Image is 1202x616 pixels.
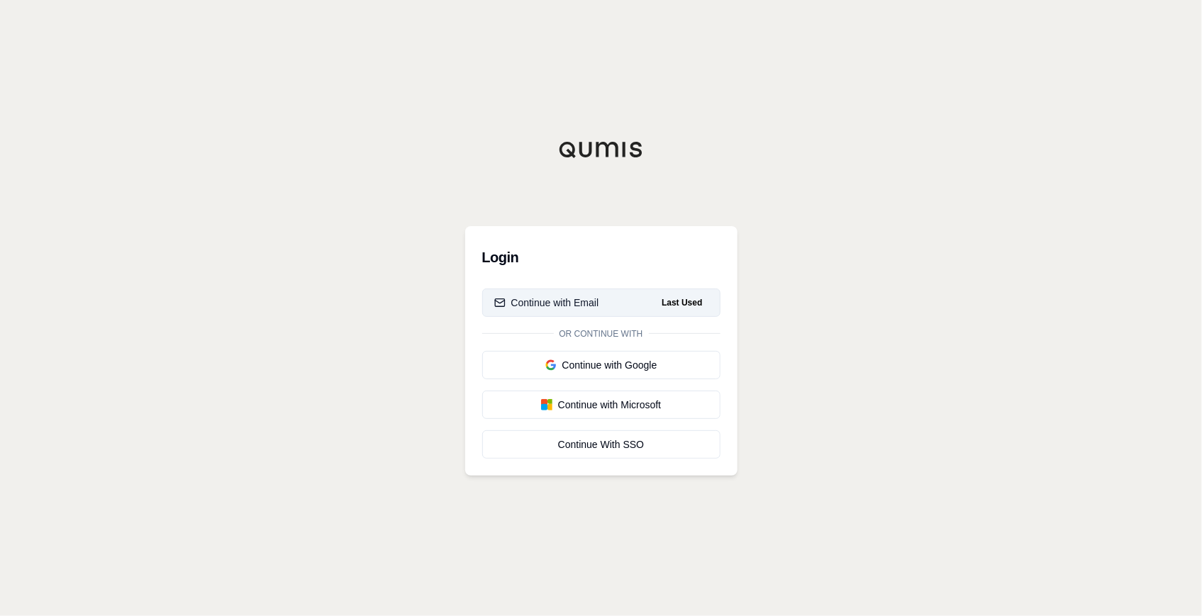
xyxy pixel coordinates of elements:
button: Continue with Microsoft [482,391,720,419]
span: Or continue with [554,328,649,340]
a: Continue With SSO [482,430,720,459]
div: Continue with Microsoft [494,398,708,412]
div: Continue with Email [494,296,599,310]
div: Continue with Google [494,358,708,372]
h3: Login [482,243,720,271]
div: Continue With SSO [494,437,708,452]
button: Continue with Google [482,351,720,379]
span: Last Used [656,294,708,311]
img: Qumis [559,141,644,158]
button: Continue with EmailLast Used [482,289,720,317]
